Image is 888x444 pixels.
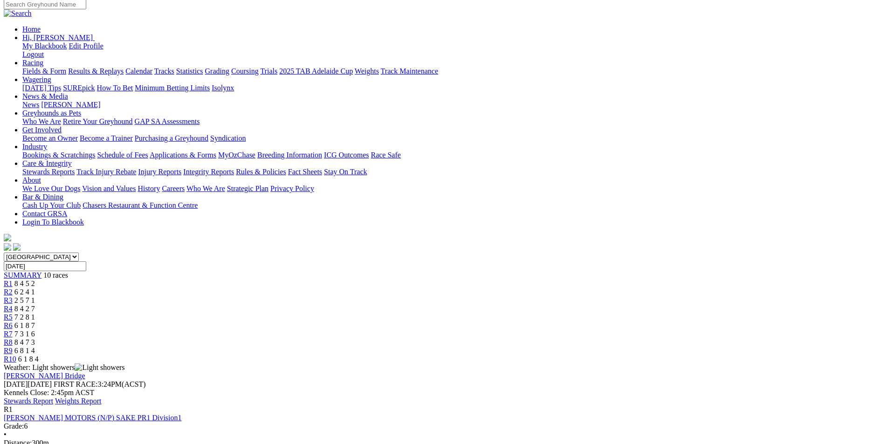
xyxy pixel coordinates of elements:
a: Vision and Values [82,184,136,192]
a: Greyhounds as Pets [22,109,81,117]
a: Get Involved [22,126,62,134]
a: R2 [4,288,13,296]
span: 6 2 4 1 [14,288,35,296]
a: [PERSON_NAME] [41,101,100,109]
div: News & Media [22,101,884,109]
a: Racing [22,59,43,67]
a: Injury Reports [138,168,181,176]
a: Strategic Plan [227,184,268,192]
div: Kennels Close: 2:45pm ACST [4,389,884,397]
span: 2 5 7 1 [14,296,35,304]
a: Home [22,25,41,33]
a: Applications & Forms [150,151,216,159]
a: [PERSON_NAME] Bridge [4,372,85,380]
a: [PERSON_NAME] MOTORS (N/P) SAKE PR1 Division1 [4,414,182,422]
span: FIRST RACE: [54,380,97,388]
a: Coursing [231,67,259,75]
span: [DATE] [4,380,28,388]
a: MyOzChase [218,151,255,159]
a: R3 [4,296,13,304]
span: 3:24PM(ACST) [54,380,146,388]
a: News & Media [22,92,68,100]
a: Care & Integrity [22,159,72,167]
a: Track Maintenance [381,67,438,75]
a: How To Bet [97,84,133,92]
a: Bookings & Scratchings [22,151,95,159]
a: Careers [162,184,185,192]
span: Hi, [PERSON_NAME] [22,34,93,41]
span: 6 1 8 4 [18,355,39,363]
a: Grading [205,67,229,75]
span: • [4,430,7,438]
a: R6 [4,321,13,329]
a: Stewards Reports [22,168,75,176]
span: 8 4 5 2 [14,280,35,287]
a: Hi, [PERSON_NAME] [22,34,95,41]
a: Industry [22,143,47,150]
a: R7 [4,330,13,338]
a: R4 [4,305,13,313]
a: Bar & Dining [22,193,63,201]
a: News [22,101,39,109]
div: Get Involved [22,134,884,143]
a: Stay On Track [324,168,367,176]
a: Fact Sheets [288,168,322,176]
a: Weights [355,67,379,75]
a: Who We Are [22,117,61,125]
div: 6 [4,422,884,430]
div: Greyhounds as Pets [22,117,884,126]
a: Trials [260,67,277,75]
span: R5 [4,313,13,321]
img: Search [4,9,32,18]
a: Who We Are [186,184,225,192]
a: Race Safe [371,151,400,159]
a: Tracks [154,67,174,75]
div: Wagering [22,84,884,92]
div: Racing [22,67,884,75]
img: Light showers [75,363,124,372]
a: Become an Owner [22,134,78,142]
a: Purchasing a Greyhound [135,134,208,142]
a: Statistics [176,67,203,75]
span: 8 4 7 3 [14,338,35,346]
a: SUREpick [63,84,95,92]
a: Stewards Report [4,397,53,405]
img: twitter.svg [13,243,21,251]
a: Fields & Form [22,67,66,75]
a: SUMMARY [4,271,41,279]
a: My Blackbook [22,42,67,50]
a: R10 [4,355,16,363]
a: Contact GRSA [22,210,67,218]
a: 2025 TAB Adelaide Cup [279,67,353,75]
a: GAP SA Assessments [135,117,200,125]
a: Breeding Information [257,151,322,159]
span: R1 [4,405,13,413]
div: Industry [22,151,884,159]
a: Cash Up Your Club [22,201,81,209]
a: Retire Your Greyhound [63,117,133,125]
a: Isolynx [212,84,234,92]
div: Care & Integrity [22,168,884,176]
a: Integrity Reports [183,168,234,176]
a: Chasers Restaurant & Function Centre [83,201,198,209]
a: Rules & Policies [236,168,286,176]
input: Select date [4,261,86,271]
a: R9 [4,347,13,355]
img: logo-grsa-white.png [4,234,11,241]
span: Weather: Light showers [4,363,125,371]
a: Calendar [125,67,152,75]
a: Syndication [210,134,246,142]
a: Login To Blackbook [22,218,84,226]
a: Weights Report [55,397,102,405]
a: ICG Outcomes [324,151,369,159]
span: Grade: [4,422,24,430]
a: Privacy Policy [270,184,314,192]
a: Logout [22,50,44,58]
a: Schedule of Fees [97,151,148,159]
